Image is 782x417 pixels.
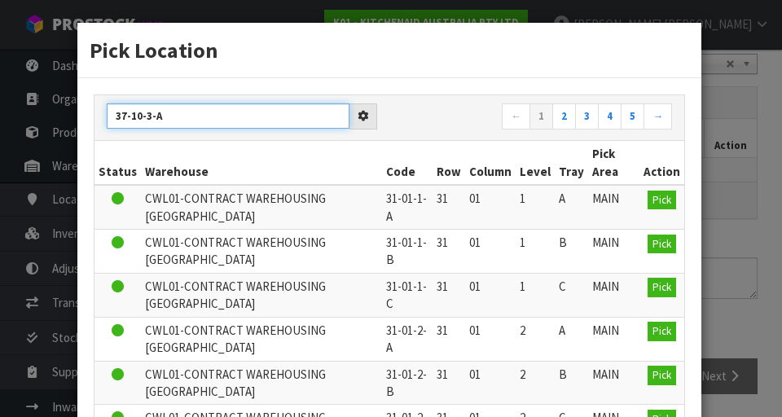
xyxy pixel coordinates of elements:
th: Status [94,141,141,185]
td: 31-01-1-C [382,273,433,317]
a: 3 [575,103,599,129]
button: Pick [648,322,676,341]
a: ← [502,103,530,129]
span: Pick [652,193,671,207]
th: Row [433,141,465,185]
button: Pick [648,366,676,385]
td: 31 [433,185,465,229]
td: MAIN [588,361,639,405]
span: Pick [652,237,671,251]
td: B [555,361,588,405]
button: Pick [648,278,676,297]
td: 31 [433,230,465,274]
td: A [555,317,588,361]
h3: Pick Location [90,35,689,65]
td: 2 [516,317,555,361]
span: Pick [652,324,671,338]
td: MAIN [588,185,639,229]
span: Pick [652,368,671,382]
td: CWL01-CONTRACT WAREHOUSING [GEOGRAPHIC_DATA] [141,185,382,229]
button: Pick [648,235,676,254]
th: Pick Area [588,141,639,185]
td: CWL01-CONTRACT WAREHOUSING [GEOGRAPHIC_DATA] [141,361,382,405]
td: B [555,230,588,274]
td: 31-01-2-A [382,317,433,361]
td: 2 [516,361,555,405]
td: 01 [465,273,516,317]
input: Search locations [107,103,349,129]
a: 4 [598,103,622,129]
a: → [644,103,672,129]
td: 31 [433,273,465,317]
td: 1 [516,185,555,229]
td: MAIN [588,273,639,317]
th: Column [465,141,516,185]
th: Warehouse [141,141,382,185]
td: A [555,185,588,229]
td: MAIN [588,317,639,361]
td: 01 [465,361,516,405]
button: Pick [648,191,676,210]
td: 1 [516,230,555,274]
td: CWL01-CONTRACT WAREHOUSING [GEOGRAPHIC_DATA] [141,317,382,361]
td: 31-01-1-B [382,230,433,274]
a: 5 [621,103,644,129]
th: Action [639,141,684,185]
span: Pick [652,280,671,294]
nav: Page navigation [402,103,672,132]
td: 31 [433,317,465,361]
th: Level [516,141,555,185]
td: CWL01-CONTRACT WAREHOUSING [GEOGRAPHIC_DATA] [141,230,382,274]
td: 31-01-2-B [382,361,433,405]
th: Tray [555,141,588,185]
td: C [555,273,588,317]
td: MAIN [588,230,639,274]
td: 01 [465,317,516,361]
td: 31-01-1-A [382,185,433,229]
th: Code [382,141,433,185]
a: 1 [529,103,553,129]
td: 31 [433,361,465,405]
td: 01 [465,185,516,229]
td: 01 [465,230,516,274]
td: 1 [516,273,555,317]
a: 2 [552,103,576,129]
td: CWL01-CONTRACT WAREHOUSING [GEOGRAPHIC_DATA] [141,273,382,317]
